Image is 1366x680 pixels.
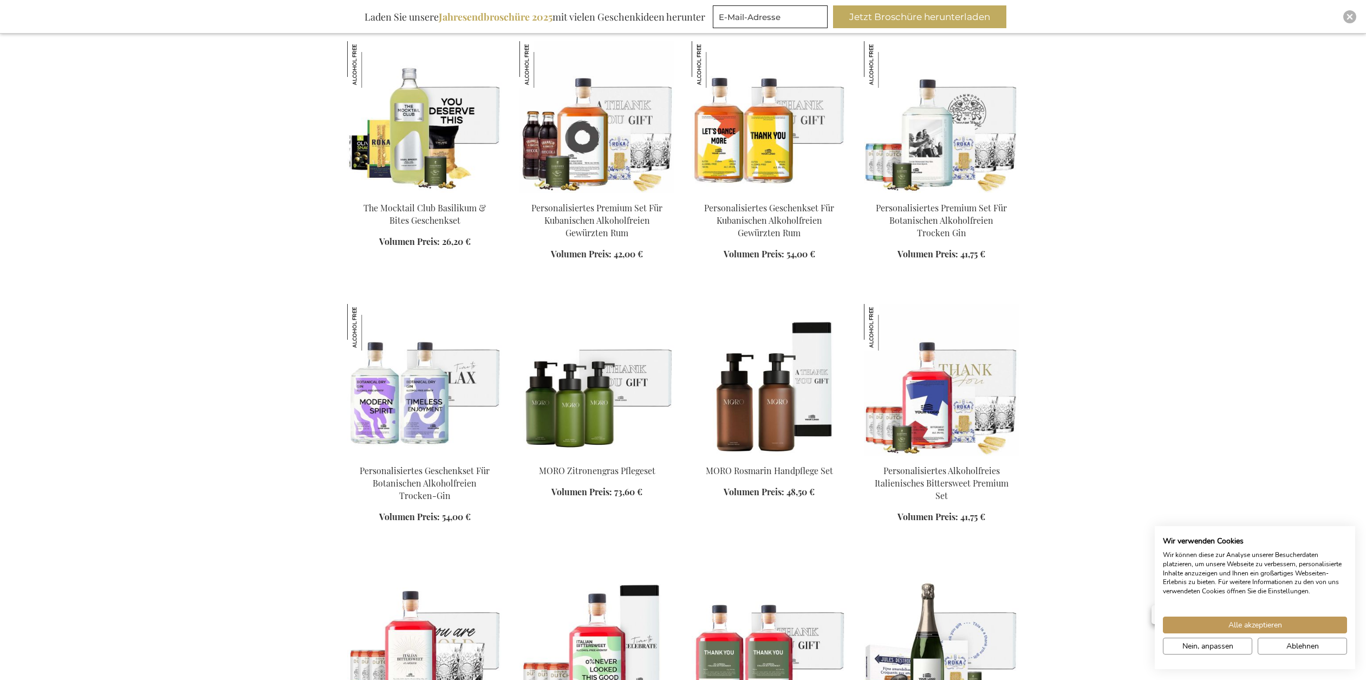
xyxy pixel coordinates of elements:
img: Personalisiertes Geschenkset Für Botanischen Alkoholfreien Trocken-Gin [347,304,394,351]
a: Volumen Preis: 54,00 € [379,511,471,523]
span: Ablehnen [1286,640,1319,652]
a: Personalisiertes Geschenkset Für Kubanischen Alkoholfreien Gewürzten Rum Personalisiertes Geschen... [692,189,847,199]
button: Jetzt Broschüre herunterladen [833,5,1006,28]
img: MORO Rosemary Handcare Set [692,304,847,456]
span: Volumen Preis: [724,248,784,260]
a: Volumen Preis: 54,00 € [724,248,815,261]
form: marketing offers and promotions [713,5,831,31]
img: Close [1347,14,1353,20]
a: The Mocktail Club Basilikum & Bites Geschenkset [363,202,486,226]
a: Personalisiertes Geschenkset Für Kubanischen Alkoholfreien Gewürzten Rum [704,202,834,238]
a: Volumen Preis: 48,50 € [724,486,815,498]
button: Akzeptieren Sie alle cookies [1163,617,1347,633]
img: Personalisiertes Geschenkset Für Kubanischen Alkoholfreien Gewürzten Rum [692,41,847,193]
img: Personalised Non-Alcoholic Italian Bittersweet Premium Set [864,304,1019,456]
b: Jahresendbroschüre 2025 [439,10,552,23]
span: Volumen Preis: [551,486,612,497]
a: MORO Rosemary Handcare Set [692,451,847,462]
img: Personalisiertes Geschenkset Für Kubanischen Alkoholfreien Gewürzten Rum [692,41,738,88]
img: MORO Lemongrass Care Set [519,304,674,456]
a: Personalisiertes Alkoholfreies Italienisches Bittersweet Premium Set [875,465,1009,501]
a: Volumen Preis: 73,60 € [551,486,642,498]
span: Nein, anpassen [1182,640,1233,652]
a: MORO Zitronengras Pflegeset [539,465,655,476]
span: Volumen Preis: [897,511,958,522]
img: Personalisiertes Alkoholfreies Italienisches Bittersweet Premium Set [864,304,910,351]
a: Personalised Non-Alcoholic Italian Bittersweet Premium Set Personalisiertes Alkoholfreies Italien... [864,451,1019,462]
input: E-Mail-Adresse [713,5,828,28]
span: 73,60 € [614,486,642,497]
a: Personalised Non-Alcoholic Cuban Spiced Rum Premium Set Personalisiertes Premium Set Für Kubanisc... [519,189,674,199]
span: Volumen Preis: [724,486,784,497]
p: Wir können diese zur Analyse unserer Besucherdaten platzieren, um unsere Webseite zu verbessern, ... [1163,551,1347,596]
div: Close [1343,10,1356,23]
span: 41,75 € [960,511,985,522]
img: Personalisiertes Premium Set Für Botanischen Alkoholfreien Trocken Gin [864,41,910,88]
span: Volumen Preis: [379,236,440,247]
a: Volumen Preis: 26,20 € [379,236,471,248]
h2: Wir verwenden Cookies [1163,536,1347,546]
span: 41,75 € [960,248,985,260]
img: Personalised Non-Alcoholic Botanical Dry Gin Duo Gift Set [347,304,502,456]
span: 54,00 € [786,248,815,260]
a: Volumen Preis: 41,75 € [897,511,985,523]
button: cookie Einstellungen anpassen [1163,638,1252,655]
button: Alle verweigern cookies [1258,638,1347,655]
a: Personalisiertes Premium Set Für Botanischen Alkoholfreien Trocken Gin [876,202,1007,238]
a: The Mocktail Club Basilikum & Bites Geschenkset The Mocktail Club Basilikum & Bites Geschenkset [347,189,502,199]
a: MORO Rosmarin Handpflege Set [706,465,833,476]
span: 26,20 € [442,236,471,247]
span: 54,00 € [442,511,471,522]
a: Volumen Preis: 41,75 € [897,248,985,261]
span: 48,50 € [786,486,815,497]
img: Personalisiertes Premium Set Für Kubanischen Alkoholfreien Gewürzten Rum [519,41,674,193]
img: Personalised Non-Alcoholic Botanical Dry Gin Premium Set [864,41,1019,193]
a: Personalisiertes Geschenkset Für Botanischen Alkoholfreien Trocken-Gin [360,465,490,501]
a: Personalised Non-Alcoholic Botanical Dry Gin Duo Gift Set Personalisiertes Geschenkset Für Botani... [347,451,502,462]
img: Personalisiertes Premium Set Für Kubanischen Alkoholfreien Gewürzten Rum [519,41,566,88]
img: The Mocktail Club Basilikum & Bites Geschenkset [347,41,502,193]
span: Volumen Preis: [379,511,440,522]
img: The Mocktail Club Basilikum & Bites Geschenkset [347,41,394,88]
a: Personalised Non-Alcoholic Botanical Dry Gin Premium Set Personalisiertes Premium Set Für Botanis... [864,189,1019,199]
div: Laden Sie unsere mit vielen Geschenkideen herunter [360,5,710,28]
span: Alle akzeptieren [1228,619,1282,631]
span: Volumen Preis: [897,248,958,260]
a: MORO Lemongrass Care Set [519,451,674,462]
